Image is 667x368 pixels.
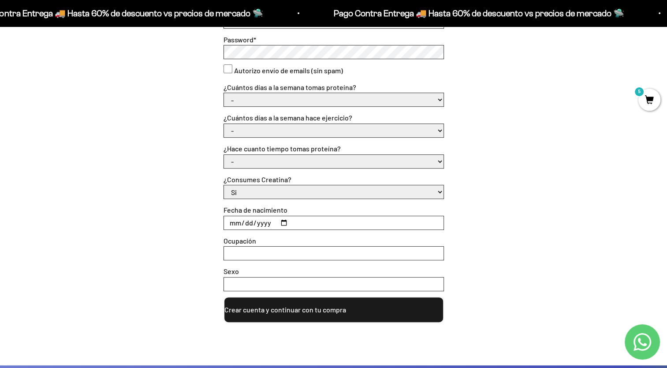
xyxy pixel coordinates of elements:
label: Sexo [224,267,239,275]
label: ¿Cuántos días a la semana tomas proteína? [224,83,356,91]
label: Autorizo envío de emails (sin spam) [234,65,343,76]
p: Pago Contra Entrega 🚚 Hasta 60% de descuento vs precios de mercado 🛸 [332,6,623,20]
label: ¿Consumes Creatina? [224,175,291,184]
label: Fecha de nacimiento [224,206,287,214]
button: Crear cuenta y continuar con tu compra [224,297,444,323]
label: ¿Hace cuanto tiempo tomas proteína? [224,144,341,153]
label: ¿Cuántos días a la semana hace ejercicio? [224,113,352,122]
label: Ocupación [224,237,256,245]
mark: 5 [634,86,645,97]
label: Password [224,35,256,44]
a: 5 [638,96,660,105]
